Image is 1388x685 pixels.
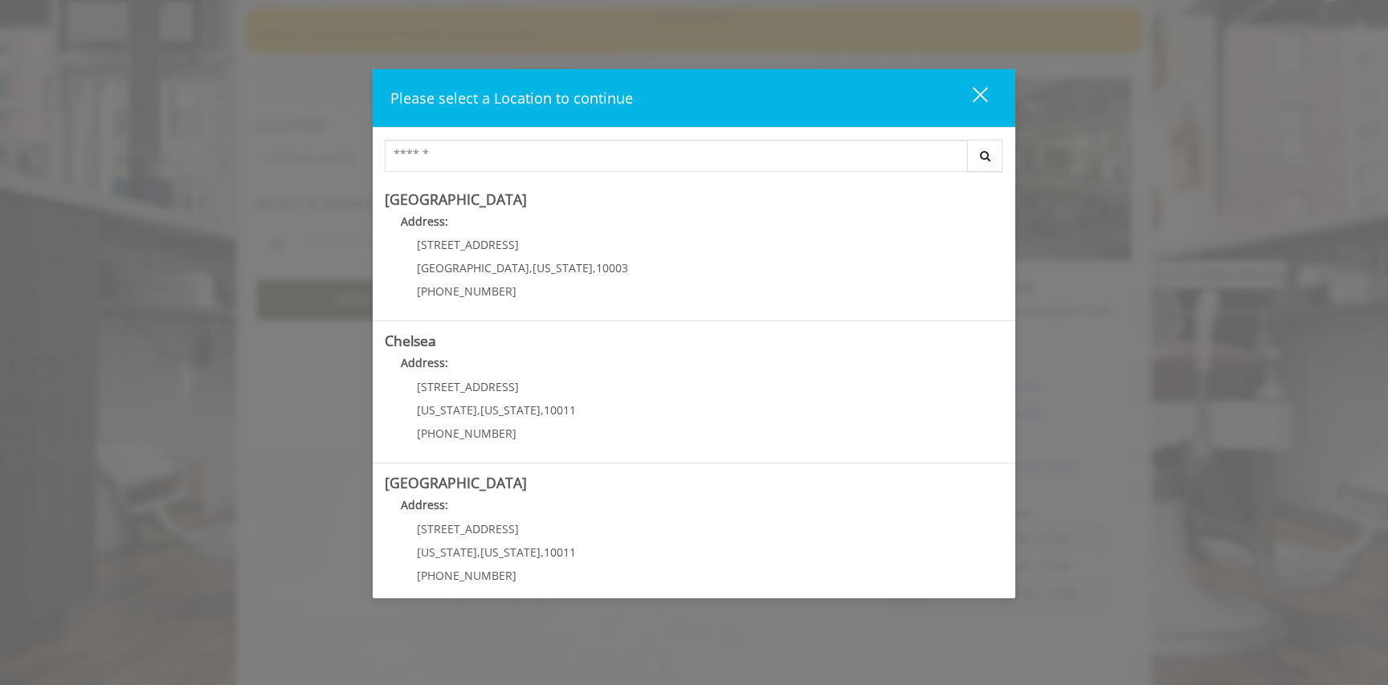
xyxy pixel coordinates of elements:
span: , [477,544,480,560]
span: [US_STATE] [480,544,541,560]
span: , [529,260,533,275]
span: [STREET_ADDRESS] [417,379,519,394]
button: close dialog [943,81,998,114]
span: , [541,402,544,418]
span: [STREET_ADDRESS] [417,237,519,252]
input: Search Center [385,140,968,172]
b: Address: [401,214,448,229]
span: [US_STATE] [533,260,593,275]
span: [GEOGRAPHIC_DATA] [417,260,529,275]
span: [US_STATE] [417,544,477,560]
span: Please select a Location to continue [390,88,633,108]
div: Center Select [385,140,1003,180]
div: close dialog [954,86,986,110]
span: 10011 [544,402,576,418]
span: , [477,402,480,418]
span: [US_STATE] [417,402,477,418]
span: , [593,260,596,275]
span: 10011 [544,544,576,560]
b: Address: [401,497,448,512]
span: [PHONE_NUMBER] [417,283,516,299]
span: [STREET_ADDRESS] [417,521,519,536]
span: [US_STATE] [480,402,541,418]
span: [PHONE_NUMBER] [417,426,516,441]
b: [GEOGRAPHIC_DATA] [385,473,527,492]
i: Search button [976,150,994,161]
b: Chelsea [385,331,436,350]
b: Address: [401,355,448,370]
span: , [541,544,544,560]
b: [GEOGRAPHIC_DATA] [385,190,527,209]
span: 10003 [596,260,628,275]
span: [PHONE_NUMBER] [417,568,516,583]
